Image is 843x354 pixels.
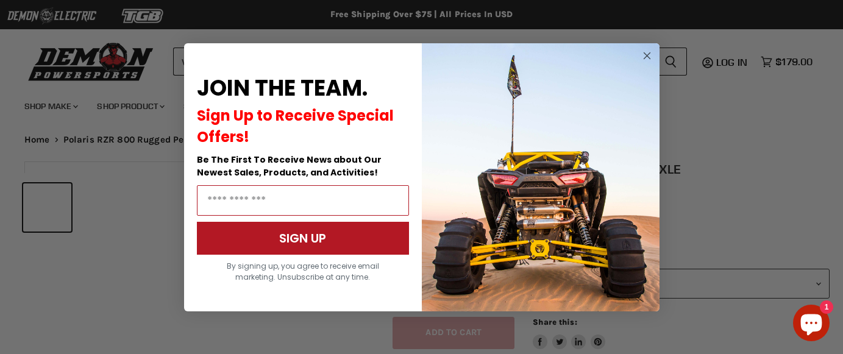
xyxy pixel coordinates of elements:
[789,305,833,344] inbox-online-store-chat: Shopify online store chat
[197,154,382,179] span: Be The First To Receive News about Our Newest Sales, Products, and Activities!
[639,48,655,63] button: Close dialog
[197,73,368,104] span: JOIN THE TEAM.
[227,261,379,282] span: By signing up, you agree to receive email marketing. Unsubscribe at any time.
[197,185,409,216] input: Email Address
[197,105,394,147] span: Sign Up to Receive Special Offers!
[422,43,660,311] img: a9095488-b6e7-41ba-879d-588abfab540b.jpeg
[197,222,409,255] button: SIGN UP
